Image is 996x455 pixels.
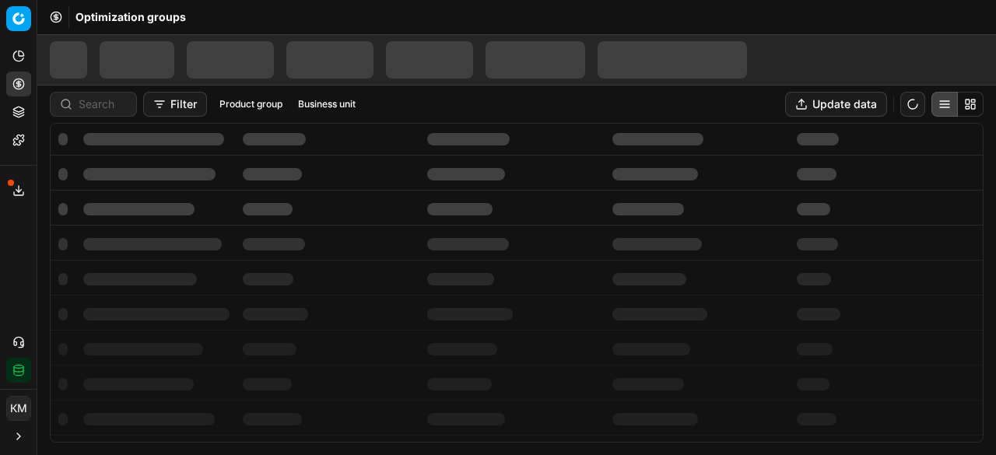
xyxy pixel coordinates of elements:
[7,397,30,420] span: КM
[785,92,887,117] button: Update data
[292,95,362,114] button: Business unit
[6,396,31,421] button: КM
[213,95,289,114] button: Product group
[75,9,186,25] nav: breadcrumb
[75,9,186,25] span: Optimization groups
[143,92,207,117] button: Filter
[79,96,127,112] input: Search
